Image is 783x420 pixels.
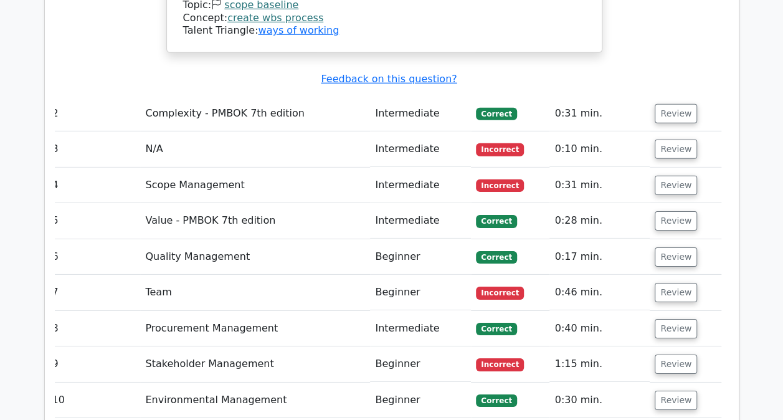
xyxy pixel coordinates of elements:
span: Correct [476,215,516,227]
td: 6 [47,239,141,275]
td: Quality Management [140,239,370,275]
td: 0:10 min. [549,131,650,167]
td: 8 [47,311,141,346]
button: Review [655,211,697,231]
span: Incorrect [476,287,524,299]
td: 5 [47,203,141,239]
td: 9 [47,346,141,382]
td: Scope Management [140,168,370,203]
button: Review [655,176,697,195]
button: Review [655,391,697,410]
td: Intermediate [370,203,471,239]
td: Beginner [370,383,471,418]
td: 0:31 min. [549,96,650,131]
td: 7 [47,275,141,310]
a: create wbs process [227,12,323,24]
td: Complexity - PMBOK 7th edition [140,96,370,131]
button: Review [655,104,697,123]
span: Incorrect [476,143,524,156]
td: Intermediate [370,131,471,167]
td: 1:15 min. [549,346,650,382]
span: Correct [476,251,516,264]
td: 2 [47,96,141,131]
a: Feedback on this question? [321,73,457,85]
td: 10 [47,383,141,418]
td: Beginner [370,275,471,310]
td: N/A [140,131,370,167]
td: 0:28 min. [549,203,650,239]
td: Intermediate [370,311,471,346]
td: 0:31 min. [549,168,650,203]
span: Correct [476,108,516,120]
td: 0:40 min. [549,311,650,346]
td: Beginner [370,346,471,382]
td: Stakeholder Management [140,346,370,382]
td: 0:30 min. [549,383,650,418]
td: Beginner [370,239,471,275]
div: Concept: [183,12,586,25]
button: Review [655,283,697,302]
button: Review [655,355,697,374]
td: 3 [47,131,141,167]
td: 0:17 min. [549,239,650,275]
td: Team [140,275,370,310]
td: 4 [47,168,141,203]
td: Intermediate [370,96,471,131]
td: Value - PMBOK 7th edition [140,203,370,239]
td: Environmental Management [140,383,370,418]
span: Correct [476,394,516,407]
span: Incorrect [476,358,524,371]
button: Review [655,319,697,338]
td: Intermediate [370,168,471,203]
td: 0:46 min. [549,275,650,310]
span: Correct [476,323,516,335]
button: Review [655,247,697,267]
span: Incorrect [476,179,524,192]
a: ways of working [258,24,339,36]
td: Procurement Management [140,311,370,346]
button: Review [655,140,697,159]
